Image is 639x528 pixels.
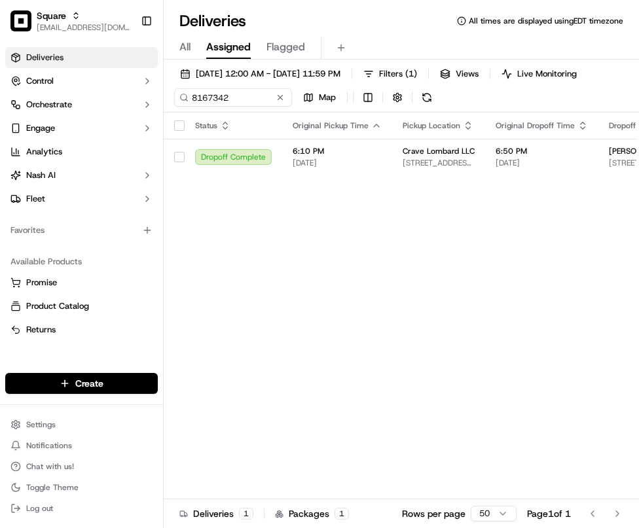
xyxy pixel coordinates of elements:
button: [EMAIL_ADDRESS][DOMAIN_NAME] [37,22,130,33]
span: Deliveries [26,52,64,63]
button: Filters(1) [357,65,423,83]
button: Promise [5,272,158,293]
button: Notifications [5,436,158,455]
button: Engage [5,118,158,139]
p: Rows per page [402,507,466,520]
a: Promise [10,277,153,289]
button: Orchestrate [5,94,158,115]
span: Promise [26,277,57,289]
span: Crave Lombard LLC [403,146,475,156]
span: All [179,39,191,55]
div: Packages [275,507,349,520]
span: ( 1 ) [405,68,417,80]
span: Control [26,75,54,87]
span: Original Pickup Time [293,120,369,131]
span: Fleet [26,193,45,205]
span: Flagged [266,39,305,55]
h1: Deliveries [179,10,246,31]
span: [DATE] [293,158,382,168]
span: Toggle Theme [26,482,79,493]
span: Pickup Location [403,120,460,131]
span: 6:50 PM [496,146,588,156]
button: Fleet [5,188,158,209]
span: Status [195,120,217,131]
span: Filters [379,68,417,80]
span: All times are displayed using EDT timezone [469,16,623,26]
span: Create [75,377,103,390]
a: Deliveries [5,47,158,68]
span: Nash AI [26,169,56,181]
div: Page 1 of 1 [527,507,571,520]
button: Product Catalog [5,296,158,317]
button: Refresh [418,88,436,107]
input: Type to search [174,88,292,107]
div: Favorites [5,220,158,241]
div: Available Products [5,251,158,272]
span: Analytics [26,146,62,158]
span: Chat with us! [26,461,74,472]
button: SquareSquare[EMAIL_ADDRESS][DOMAIN_NAME] [5,5,136,37]
button: Live Monitoring [496,65,583,83]
button: Settings [5,415,158,434]
button: Control [5,71,158,92]
a: Product Catalog [10,300,153,312]
span: Assigned [206,39,251,55]
span: Product Catalog [26,300,89,312]
button: Map [297,88,342,107]
span: Live Monitoring [517,68,577,80]
button: Nash AI [5,165,158,186]
button: Views [434,65,484,83]
span: [DATE] 12:00 AM - [DATE] 11:59 PM [196,68,340,80]
button: Returns [5,319,158,340]
div: 1 [239,508,253,519]
button: Chat with us! [5,457,158,476]
div: 1 [335,508,349,519]
button: Log out [5,499,158,518]
span: 6:10 PM [293,146,382,156]
span: Original Dropoff Time [496,120,575,131]
span: [STREET_ADDRESS][PERSON_NAME] [403,158,475,168]
span: Orchestrate [26,99,72,111]
button: Square [37,9,66,22]
span: Settings [26,419,56,430]
span: Notifications [26,440,72,451]
a: Returns [10,324,153,336]
a: Analytics [5,141,158,162]
button: Create [5,373,158,394]
button: [DATE] 12:00 AM - [DATE] 11:59 PM [174,65,346,83]
div: Deliveries [179,507,253,520]
span: Map [319,92,336,103]
span: Engage [26,122,55,134]
button: Toggle Theme [5,478,158,497]
span: [DATE] [496,158,588,168]
span: Returns [26,324,56,336]
img: Square [10,10,31,31]
span: Log out [26,503,53,514]
span: Views [456,68,479,80]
